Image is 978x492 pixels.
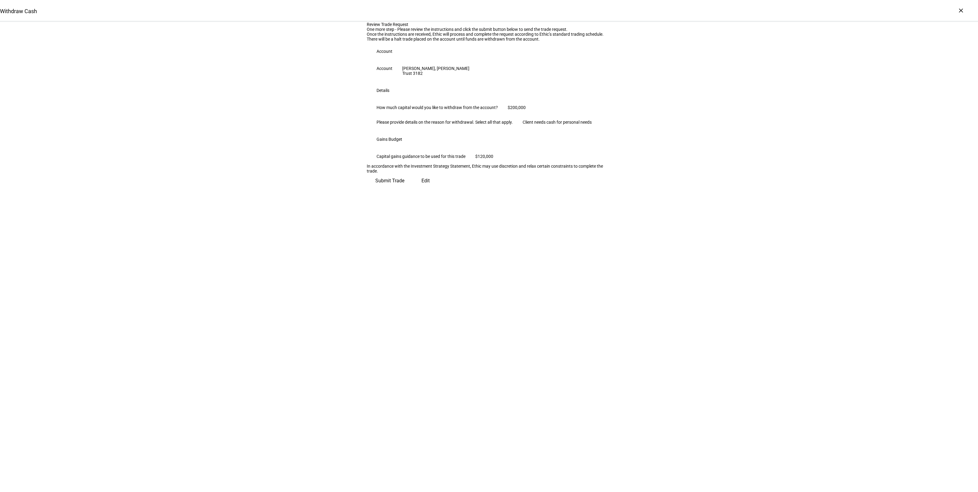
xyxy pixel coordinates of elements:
[508,105,526,110] div: $200,000
[377,120,513,125] div: Please provide details on the reason for withdrawal. Select all that apply.
[402,71,469,76] div: Trust 3182
[377,88,389,93] div: Details
[956,5,966,15] div: ×
[413,173,438,188] button: Edit
[402,66,469,71] div: [PERSON_NAME], [PERSON_NAME]
[375,173,404,188] span: Submit Trade
[475,154,493,159] div: $120,000
[367,173,413,188] button: Submit Trade
[367,32,611,37] div: Once the instructions are received, Ethic will process and complete the request according to Ethi...
[523,120,592,125] div: Client needs cash for personal needs
[377,154,465,159] div: Capital gains guidance to be used for this trade
[377,66,392,71] div: Account
[377,105,498,110] div: How much capital would you like to withdraw from the account?
[421,173,430,188] span: Edit
[367,27,611,32] div: One more step - Please review the instructions and click the submit button below to send the trad...
[367,22,611,27] div: Review Trade Request
[377,137,402,142] div: Gains Budget
[377,49,392,54] div: Account
[367,37,611,42] div: There will be a halt trade placed on the account until funds are withdrawn from the account.
[367,164,611,173] div: In accordance with the Investment Strategy Statement, Ethic may use discretion and relax certain ...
